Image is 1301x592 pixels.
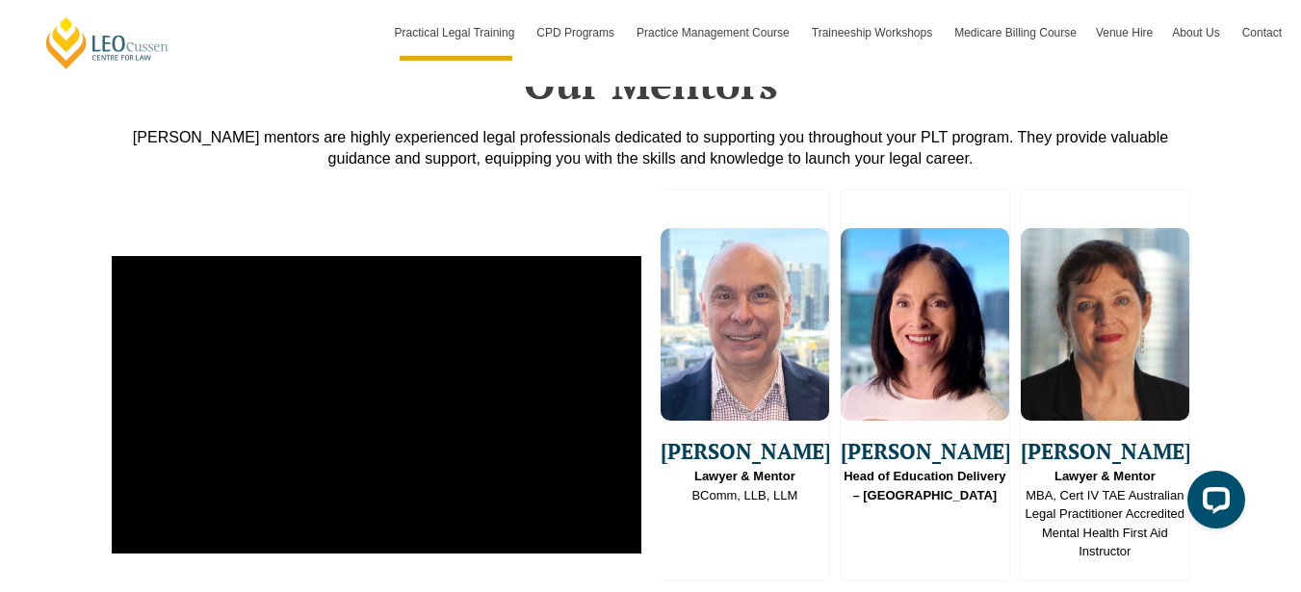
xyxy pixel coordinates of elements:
[661,467,829,504] span: BComm, LLB, LLM
[844,469,1005,502] strong: Head of Education Delivery – [GEOGRAPHIC_DATA]
[1020,189,1190,581] div: 12 / 16
[527,5,627,61] a: CPD Programs
[627,5,802,61] a: Practice Management Course
[102,60,1200,108] h2: Our Mentors
[1172,463,1253,544] iframe: LiveChat chat widget
[43,15,171,70] a: [PERSON_NAME] Centre for Law
[840,189,1010,581] div: 11 / 16
[660,189,830,581] div: 10 / 16
[1162,5,1232,61] a: About Us
[945,5,1086,61] a: Medicare Billing Course
[102,127,1200,169] div: [PERSON_NAME] mentors are highly experienced legal professionals dedicated to supporting you thro...
[1233,5,1291,61] a: Contact
[661,228,829,421] img: Silvio De Luca Lawyer & Mentor
[385,5,528,61] a: Practical Legal Training
[694,469,795,483] strong: Lawyer & Mentor
[802,5,945,61] a: Traineeship Workshops
[1054,469,1156,483] strong: Lawyer & Mentor
[661,435,829,467] span: [PERSON_NAME]
[841,228,1009,421] img: Tracy Reeves Head of Education Delivery – QLD
[841,435,1009,467] span: [PERSON_NAME]
[1021,467,1189,561] span: MBA, Cert IV TAE Australian Legal Practitioner Accredited Mental Health First Aid Instructor
[1021,228,1189,421] img: Claire Humble Lawyer & Mentor
[1021,435,1189,467] span: [PERSON_NAME]
[1086,5,1162,61] a: Venue Hire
